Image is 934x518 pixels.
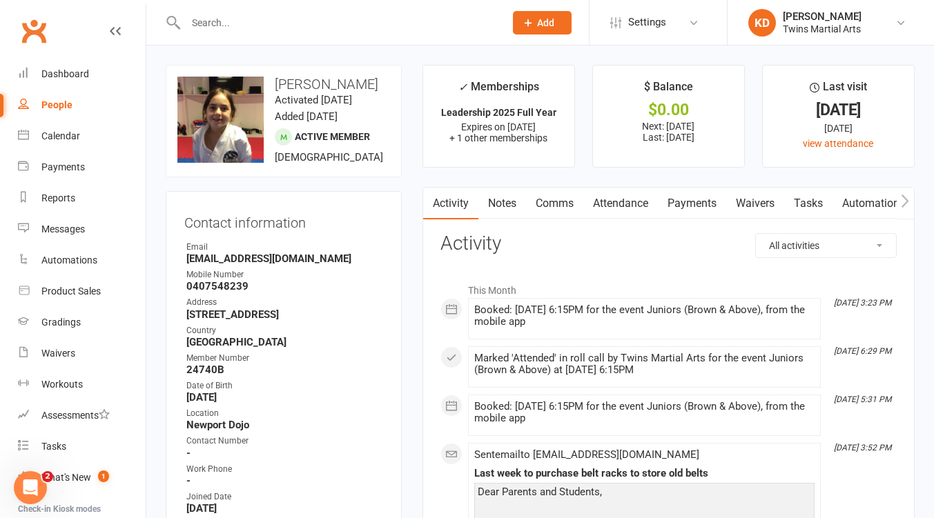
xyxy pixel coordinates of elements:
[18,245,146,276] a: Automations
[275,94,352,106] time: Activated [DATE]
[474,304,815,328] div: Booked: [DATE] 6:15PM for the event Juniors (Brown & Above), from the mobile app
[18,276,146,307] a: Product Sales
[605,121,732,143] p: Next: [DATE] Last: [DATE]
[186,490,383,504] div: Joined Date
[18,121,146,152] a: Calendar
[275,110,338,123] time: Added [DATE]
[658,188,726,219] a: Payments
[18,462,146,493] a: What's New1
[18,183,146,214] a: Reports
[17,14,51,48] a: Clubworx
[41,130,80,141] div: Calendar
[41,472,91,483] div: What's New
[18,90,146,121] a: People
[41,379,83,390] div: Workouts
[803,138,873,149] a: view attendance
[186,352,383,365] div: Member Number
[186,502,383,515] strong: [DATE]
[605,103,732,117] div: $0.00
[834,395,891,404] i: [DATE] 5:31 PM
[783,23,862,35] div: Twins Martial Arts
[186,391,383,404] strong: [DATE]
[441,107,556,118] strong: Leadership 2025 Full Year
[14,471,47,504] iframe: Intercom live chat
[41,441,66,452] div: Tasks
[440,233,897,255] h3: Activity
[41,348,75,359] div: Waivers
[186,252,383,265] strong: [EMAIL_ADDRESS][DOMAIN_NAME]
[41,317,81,328] div: Gradings
[186,280,383,292] strong: 0407548239
[18,214,146,245] a: Messages
[41,410,110,421] div: Assessments
[423,188,478,219] a: Activity
[478,486,811,498] div: Dear Parents and Students,
[42,471,53,482] span: 2
[18,152,146,183] a: Payments
[186,435,383,448] div: Contact Number
[41,161,85,172] div: Payments
[18,338,146,369] a: Waivers
[474,352,815,376] div: Marked 'Attended' in roll call by Twins Martial Arts for the event Juniors (Brown & Above) at [DA...
[186,379,383,392] div: Date of Birth
[478,188,526,219] a: Notes
[458,81,467,94] i: ✓
[41,68,89,79] div: Dashboard
[458,78,539,103] div: Memberships
[295,131,370,142] span: Active member
[41,286,101,297] div: Product Sales
[440,276,897,298] li: This Month
[583,188,658,219] a: Attendance
[186,463,383,476] div: Work Phone
[186,475,383,487] strong: -
[186,241,383,254] div: Email
[18,400,146,431] a: Assessments
[186,419,383,431] strong: Newport Dojo
[186,407,383,420] div: Location
[41,255,97,266] div: Automations
[726,188,784,219] a: Waivers
[275,151,383,163] span: [DEMOGRAPHIC_DATA]
[98,470,109,482] span: 1
[474,468,815,479] div: Last week to purchase belt racks to store old belts
[184,210,383,230] h3: Contact information
[186,268,383,281] div: Mobile Number
[783,10,862,23] div: [PERSON_NAME]
[182,13,495,32] input: Search...
[461,121,536,132] span: Expires on [DATE]
[834,443,891,452] i: [DATE] 3:52 PM
[644,78,693,103] div: $ Balance
[628,7,666,38] span: Settings
[41,223,85,235] div: Messages
[810,78,867,103] div: Last visit
[18,307,146,338] a: Gradings
[18,369,146,400] a: Workouts
[784,188,833,219] a: Tasks
[18,431,146,462] a: Tasks
[834,346,891,356] i: [DATE] 6:29 PM
[474,448,699,461] span: Sent email to [EMAIL_ADDRESS][DOMAIN_NAME]
[186,324,383,337] div: Country
[775,103,902,117] div: [DATE]
[537,17,554,28] span: Add
[775,121,902,136] div: [DATE]
[834,298,891,308] i: [DATE] 3:23 PM
[833,188,915,219] a: Automations
[449,132,547,143] span: + 1 other memberships
[41,99,72,110] div: People
[177,77,264,163] img: image1621928806.png
[186,296,383,309] div: Address
[513,11,572,34] button: Add
[18,59,146,90] a: Dashboard
[526,188,583,219] a: Comms
[186,363,383,376] strong: 24740B
[748,9,776,37] div: KD
[186,336,383,348] strong: [GEOGRAPHIC_DATA]
[186,308,383,321] strong: [STREET_ADDRESS]
[186,447,383,459] strong: -
[177,77,390,92] h3: [PERSON_NAME]
[474,401,815,424] div: Booked: [DATE] 6:15PM for the event Juniors (Brown & Above), from the mobile app
[41,192,75,203] div: Reports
